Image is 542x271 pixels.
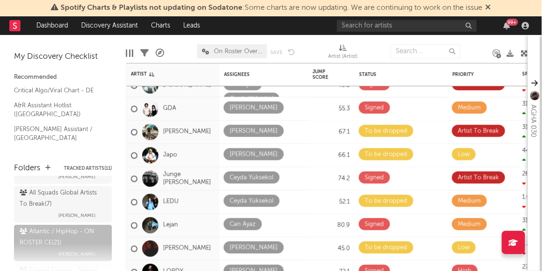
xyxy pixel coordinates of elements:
[156,40,164,67] div: A&R Pipeline
[163,198,178,206] a: LEDU
[528,104,539,137] div: AGHA 030
[458,173,499,184] div: Artist To Break
[365,196,407,207] div: To be dropped
[313,150,350,161] div: 66.1
[163,245,211,253] a: [PERSON_NAME]
[14,100,103,119] a: A&R Assistant Hotlist ([GEOGRAPHIC_DATA])
[61,4,243,12] span: Spotify Charts & Playlists not updating on Sodatone
[14,85,103,96] a: Critical Algo/Viral Chart - DE
[328,40,357,67] div: Artist (Artist)
[64,166,112,171] button: Tracked Artists(11)
[131,71,201,77] div: Artist
[313,126,350,138] div: 67.1
[61,4,483,12] span: : Some charts are now updating. We are continuing to work on the issue
[163,128,211,136] a: [PERSON_NAME]
[365,219,384,230] div: Signed
[230,149,278,160] div: [PERSON_NAME]
[230,173,274,184] div: Ceyda Yüksekol
[177,16,206,35] a: Leads
[313,80,350,91] div: 48.3
[163,82,211,90] a: [PERSON_NAME]
[458,219,481,230] div: Medium
[144,16,177,35] a: Charts
[458,126,499,137] div: Artist To Break
[30,16,75,35] a: Dashboard
[365,126,407,137] div: To be dropped
[230,196,274,207] div: Ceyda Yüksekol
[140,40,149,67] div: Filters
[507,19,518,26] div: 99 +
[163,152,177,160] a: Japo
[365,103,384,114] div: Signed
[163,222,178,229] a: Lejan
[313,173,350,184] div: 74.2
[453,72,490,77] div: Priority
[313,103,350,114] div: 55.3
[365,243,407,254] div: To be dropped
[58,171,96,182] span: [PERSON_NAME]
[14,72,112,83] div: Recommended
[458,149,470,160] div: Low
[20,188,104,210] div: All Squads Global Artists To Break ( 7 )
[163,105,176,113] a: GDA
[230,79,256,90] div: Can Ayaz
[313,220,350,231] div: 80.9
[58,249,96,260] span: [PERSON_NAME]
[458,103,481,114] div: Medium
[230,103,278,114] div: [PERSON_NAME]
[365,149,407,160] div: To be dropped
[14,163,41,174] div: Folders
[504,22,510,29] button: 99+
[270,50,282,55] button: Save
[14,51,112,63] div: My Discovery Checklist
[214,49,262,55] span: On Roster Overview
[328,51,357,63] div: Artist (Artist)
[359,72,420,77] div: Status
[365,173,384,184] div: Signed
[313,196,350,208] div: 52.1
[337,20,477,32] input: Search for artists
[391,44,460,58] input: Search...
[458,79,499,90] div: Artist To Break
[230,126,278,137] div: [PERSON_NAME]
[58,210,96,221] span: [PERSON_NAME]
[230,219,256,230] div: Can Ayaz
[288,47,295,56] button: Undo the changes to the current view.
[163,171,215,187] a: Junge [PERSON_NAME]
[365,79,384,90] div: Signed
[313,69,336,80] div: Jump Score
[486,4,491,12] span: Dismiss
[458,196,481,207] div: Medium
[313,243,350,254] div: 45.0
[458,243,470,254] div: Low
[14,225,112,261] a: Atlantic / HipHop - ON ROSTER CE(21)[PERSON_NAME]
[224,72,289,77] div: Assignees
[230,94,274,105] div: Ceyda Yüksekol
[230,243,278,254] div: [PERSON_NAME]
[14,124,103,143] a: [PERSON_NAME] Assistant / [GEOGRAPHIC_DATA]
[75,16,144,35] a: Discovery Assistant
[14,186,112,222] a: All Squads Global Artists To Break(7)[PERSON_NAME]
[20,226,104,249] div: Atlantic / HipHop - ON ROSTER CE ( 21 )
[126,40,133,67] div: Edit Columns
